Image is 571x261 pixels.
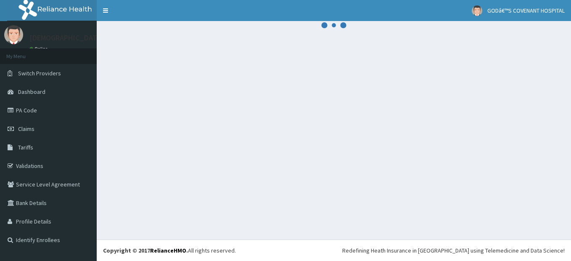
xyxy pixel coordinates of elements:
[97,240,571,261] footer: All rights reserved.
[18,125,34,133] span: Claims
[29,34,181,42] p: [DEMOGRAPHIC_DATA]’S [GEOGRAPHIC_DATA]
[18,144,33,151] span: Tariffs
[103,247,188,254] strong: Copyright © 2017 .
[321,13,346,38] svg: audio-loading
[487,7,565,14] span: GODâ€™S COVENANT HOSPITAL
[18,88,45,96] span: Dashboard
[4,25,23,44] img: User Image
[18,69,61,77] span: Switch Providers
[29,46,50,52] a: Online
[472,5,482,16] img: User Image
[342,246,565,255] div: Redefining Heath Insurance in [GEOGRAPHIC_DATA] using Telemedicine and Data Science!
[150,247,186,254] a: RelianceHMO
